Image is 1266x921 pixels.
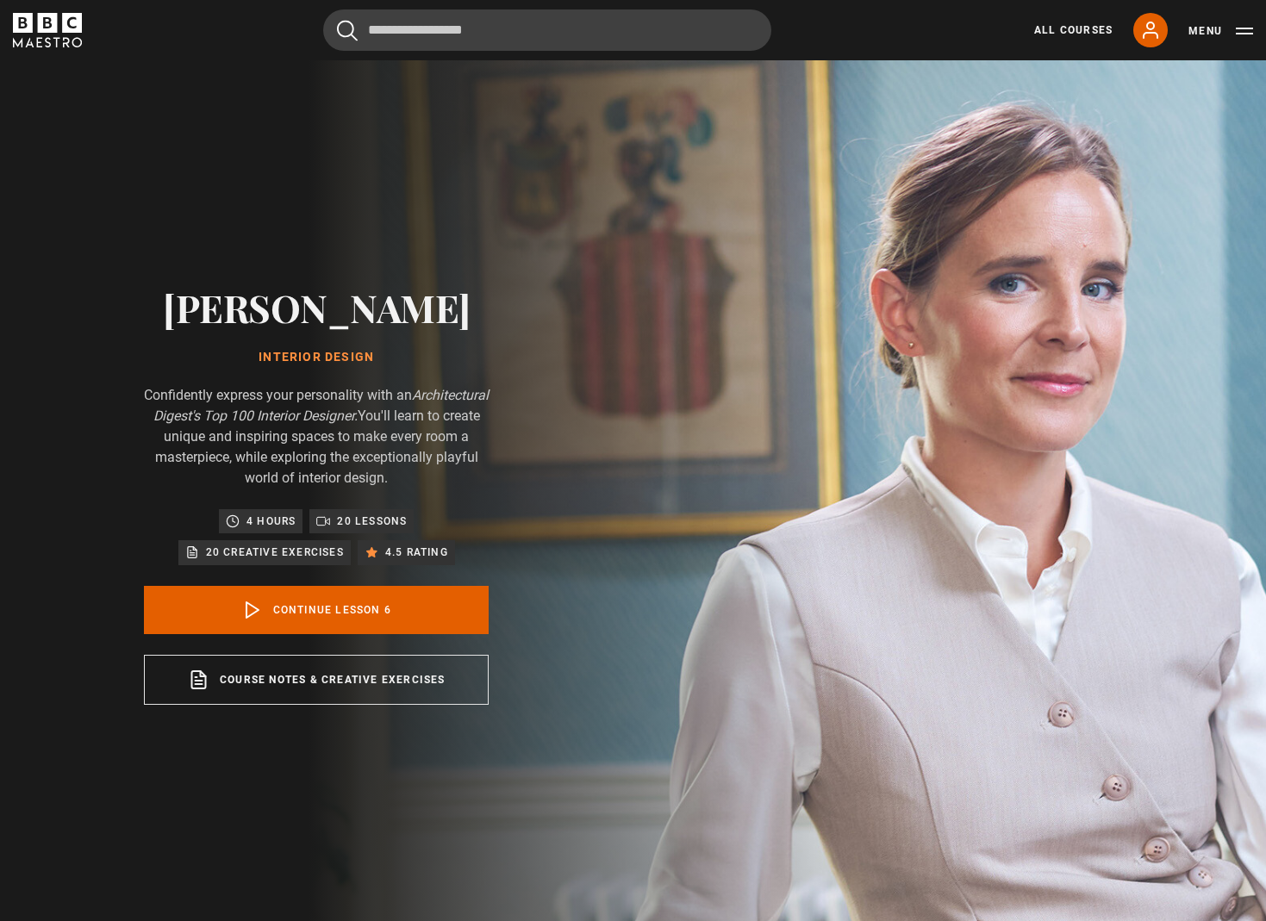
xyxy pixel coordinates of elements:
[1034,22,1113,38] a: All Courses
[144,655,489,705] a: Course notes & creative exercises
[144,586,489,634] a: Continue lesson 6
[1188,22,1253,40] button: Toggle navigation
[144,351,489,364] h1: Interior Design
[144,285,489,329] h2: [PERSON_NAME]
[13,13,82,47] svg: BBC Maestro
[246,513,296,530] p: 4 hours
[337,513,407,530] p: 20 lessons
[153,387,490,424] i: Architectural Digest's Top 100 Interior Designer.
[385,544,448,561] p: 4.5 rating
[206,544,344,561] p: 20 creative exercises
[337,20,358,41] button: Submit the search query
[323,9,771,51] input: Search
[144,385,489,489] p: Confidently express your personality with an You'll learn to create unique and inspiring spaces t...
